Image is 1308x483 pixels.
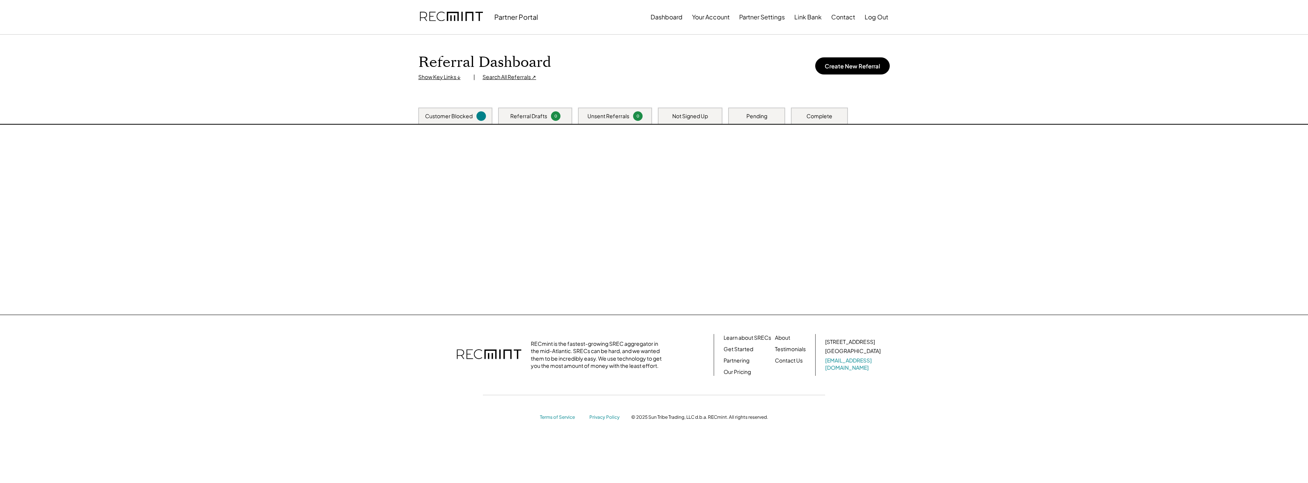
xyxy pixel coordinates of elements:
[540,414,582,421] a: Terms of Service
[483,73,536,81] div: Search All Referrals ↗
[418,73,466,81] div: Show Key Links ↓
[815,57,890,74] button: Create New Referral
[692,10,730,25] button: Your Account
[510,112,547,120] div: Referral Drafts
[418,54,551,71] h1: Referral Dashboard
[631,414,768,420] div: © 2025 Sun Tribe Trading, LLC d.b.a. RECmint. All rights reserved.
[825,347,881,355] div: [GEOGRAPHIC_DATA]
[724,368,751,376] a: Our Pricing
[589,414,624,421] a: Privacy Policy
[724,357,749,364] a: Partnering
[775,334,790,342] a: About
[494,13,538,21] div: Partner Portal
[425,112,473,120] div: Customer Blocked
[794,10,822,25] button: Link Bank
[831,10,855,25] button: Contact
[552,113,559,119] div: 0
[651,10,683,25] button: Dashboard
[746,112,767,120] div: Pending
[587,112,629,120] div: Unsent Referrals
[775,357,803,364] a: Contact Us
[775,345,806,353] a: Testimonials
[825,357,882,372] a: [EMAIL_ADDRESS][DOMAIN_NAME]
[457,342,521,368] img: recmint-logotype%403x.png
[865,10,888,25] button: Log Out
[724,345,753,353] a: Get Started
[634,113,641,119] div: 0
[825,338,875,346] div: [STREET_ADDRESS]
[806,112,832,120] div: Complete
[724,334,771,342] a: Learn about SRECs
[473,73,475,81] div: |
[531,340,666,370] div: RECmint is the fastest-growing SREC aggregator in the mid-Atlantic. SRECs can be hard, and we wan...
[739,10,785,25] button: Partner Settings
[420,4,483,30] img: recmint-logotype%403x.png
[672,112,708,120] div: Not Signed Up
